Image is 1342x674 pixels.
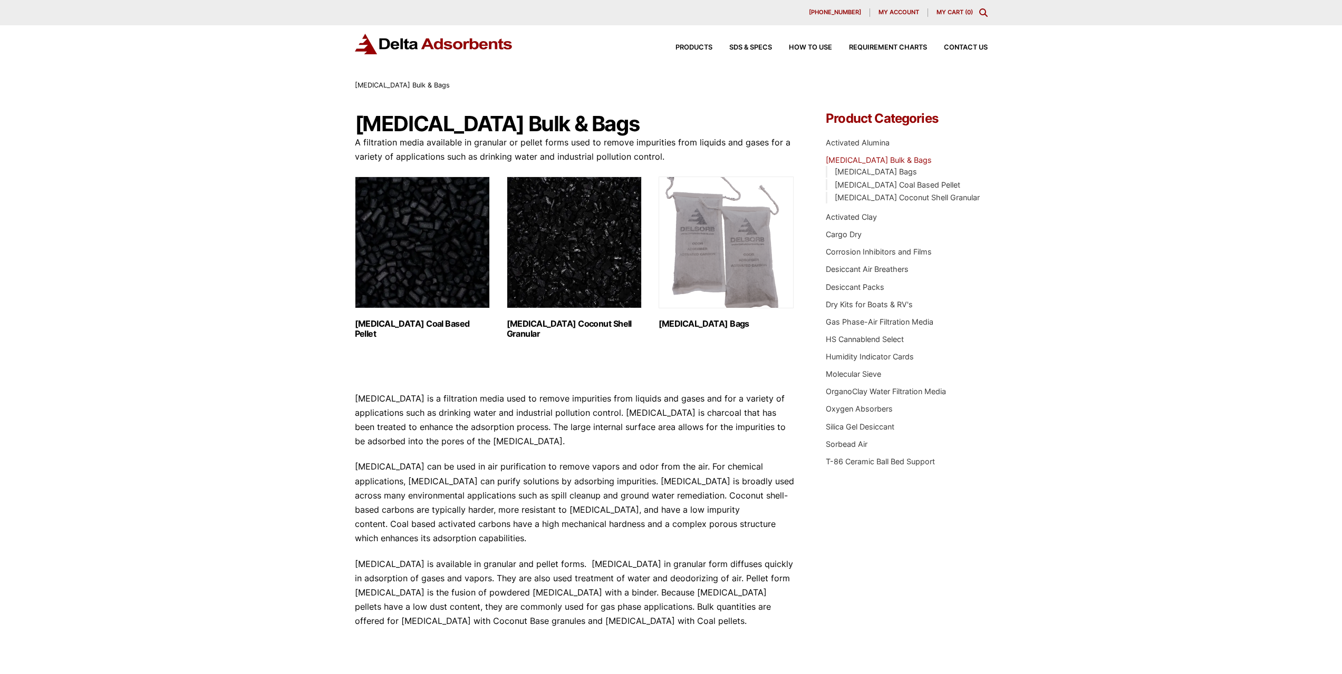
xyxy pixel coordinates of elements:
[826,317,933,326] a: Gas Phase-Air Filtration Media
[809,9,861,15] span: [PHONE_NUMBER]
[355,319,490,339] h2: [MEDICAL_DATA] Coal Based Pellet
[507,177,642,339] a: Visit product category Activated Carbon Coconut Shell Granular
[835,167,917,176] a: [MEDICAL_DATA] Bags
[826,439,867,448] a: Sorbead Air
[826,247,932,256] a: Corrosion Inhibitors and Films
[979,8,988,17] div: Toggle Modal Content
[878,9,919,15] span: My account
[944,44,988,51] span: Contact Us
[659,177,794,329] a: Visit product category Activated Carbon Bags
[789,44,832,51] span: How to Use
[832,44,927,51] a: Requirement Charts
[826,457,935,466] a: T-86 Ceramic Ball Bed Support
[355,177,490,308] img: Activated Carbon Coal Based Pellet
[355,177,490,339] a: Visit product category Activated Carbon Coal Based Pellet
[826,352,914,361] a: Humidity Indicator Cards
[927,44,988,51] a: Contact Us
[675,44,712,51] span: Products
[355,81,450,89] span: [MEDICAL_DATA] Bulk & Bags
[355,557,795,629] p: [MEDICAL_DATA] is available in granular and pellet forms. [MEDICAL_DATA] in granular form diffuse...
[355,112,795,135] h1: [MEDICAL_DATA] Bulk & Bags
[967,8,971,16] span: 0
[849,44,927,51] span: Requirement Charts
[355,392,795,449] p: [MEDICAL_DATA] is a filtration media used to remove impurities from liquids and gases and for a v...
[826,138,890,147] a: Activated Alumina
[659,44,712,51] a: Products
[826,230,862,239] a: Cargo Dry
[826,265,909,273] a: Desiccant Air Breathers
[826,335,904,344] a: HS Cannablend Select
[507,177,642,308] img: Activated Carbon Coconut Shell Granular
[835,193,980,202] a: [MEDICAL_DATA] Coconut Shell Granular
[800,8,870,17] a: [PHONE_NUMBER]
[507,319,642,339] h2: [MEDICAL_DATA] Coconut Shell Granular
[355,135,795,164] p: A filtration media available in granular or pellet forms used to remove impurities from liquids a...
[826,387,946,396] a: OrganoClay Water Filtration Media
[826,300,913,309] a: Dry Kits for Boats & RV's
[870,8,928,17] a: My account
[659,319,794,329] h2: [MEDICAL_DATA] Bags
[936,8,973,16] a: My Cart (0)
[712,44,772,51] a: SDS & SPECS
[826,369,881,378] a: Molecular Sieve
[826,212,877,221] a: Activated Clay
[826,112,987,125] h4: Product Categories
[826,282,884,291] a: Desiccant Packs
[729,44,772,51] span: SDS & SPECS
[659,177,794,308] img: Activated Carbon Bags
[826,422,894,431] a: Silica Gel Desiccant
[826,404,893,413] a: Oxygen Absorbers
[835,180,960,189] a: [MEDICAL_DATA] Coal Based Pellet
[772,44,832,51] a: How to Use
[826,155,932,164] a: [MEDICAL_DATA] Bulk & Bags
[355,34,513,54] img: Delta Adsorbents
[355,460,795,545] p: [MEDICAL_DATA] can be used in air purification to remove vapors and odor from the air. For chemic...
